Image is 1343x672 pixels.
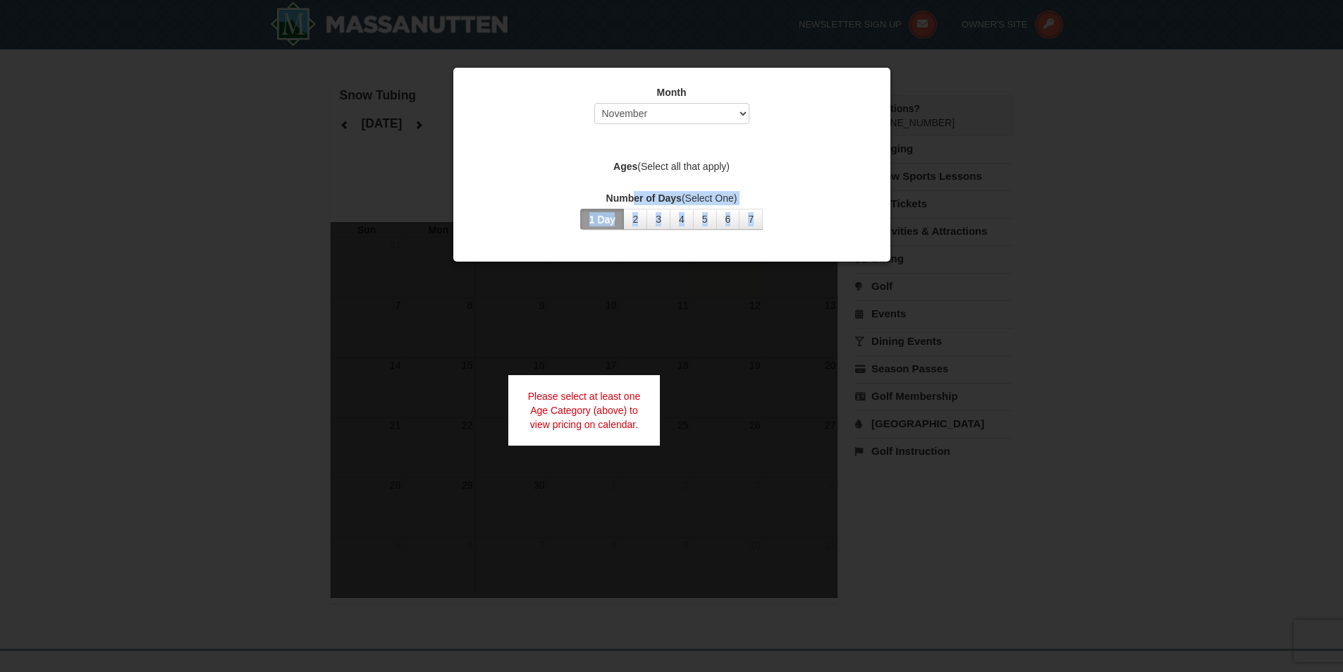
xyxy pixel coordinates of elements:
[646,209,670,230] button: 3
[716,209,740,230] button: 6
[471,191,873,205] label: (Select One)
[613,161,637,172] strong: Ages
[606,193,682,204] strong: Number of Days
[670,209,694,230] button: 4
[580,209,625,230] button: 1 Day
[508,375,661,446] div: Please select at least one Age Category (above) to view pricing on calendar.
[623,209,647,230] button: 2
[471,159,873,173] label: (Select all that apply)
[739,209,763,230] button: 7
[657,87,687,98] strong: Month
[693,209,717,230] button: 5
